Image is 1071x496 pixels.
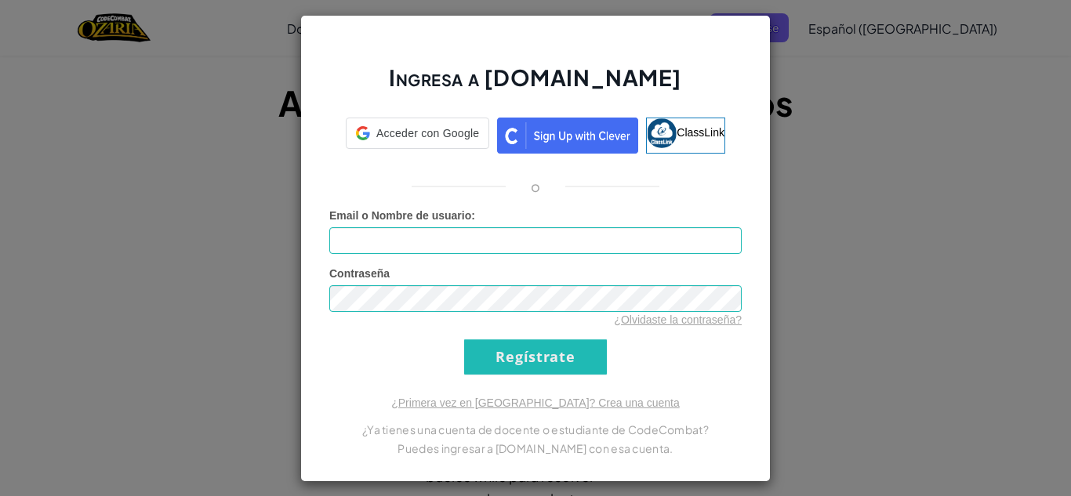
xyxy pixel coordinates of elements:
[329,63,742,108] h2: Ingresa a [DOMAIN_NAME]
[464,339,607,375] input: Regístrate
[329,420,742,439] p: ¿Ya tienes una cuenta de docente o estudiante de CodeCombat?
[376,125,479,141] span: Acceder con Google
[391,396,680,409] a: ¿Primera vez en [GEOGRAPHIC_DATA]? Crea una cuenta
[531,177,540,196] p: o
[614,313,742,326] a: ¿Olvidaste la contraseña?
[329,439,742,458] p: Puedes ingresar a [DOMAIN_NAME] con esa cuenta.
[329,209,471,222] span: Email o Nombre de usuario
[346,118,489,154] a: Acceder con Google
[329,208,475,223] label: :
[497,118,638,154] img: clever_sso_button@2x.png
[647,118,677,148] img: classlink-logo-small.png
[346,118,489,149] div: Acceder con Google
[329,267,390,280] span: Contraseña
[677,125,724,138] span: ClassLink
